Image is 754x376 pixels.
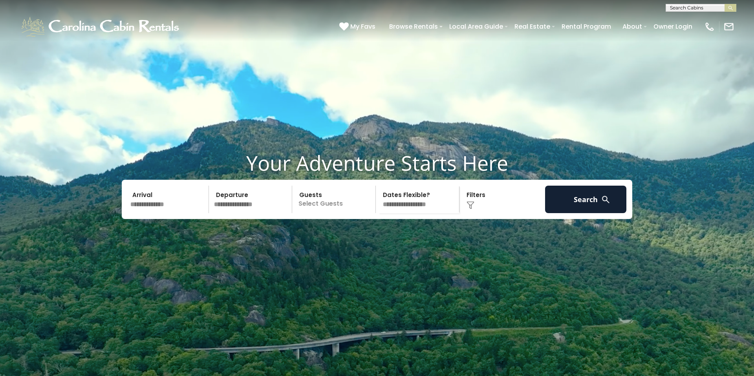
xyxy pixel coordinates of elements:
[339,22,377,32] a: My Favs
[601,195,611,204] img: search-regular-white.png
[545,186,626,213] button: Search
[650,20,696,33] a: Owner Login
[6,151,748,175] h1: Your Adventure Starts Here
[350,22,375,31] span: My Favs
[445,20,507,33] a: Local Area Guide
[295,186,375,213] p: Select Guests
[467,201,474,209] img: filter--v1.png
[20,15,183,38] img: White-1-1-2.png
[385,20,442,33] a: Browse Rentals
[558,20,615,33] a: Rental Program
[704,21,715,32] img: phone-regular-white.png
[511,20,554,33] a: Real Estate
[723,21,734,32] img: mail-regular-white.png
[619,20,646,33] a: About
